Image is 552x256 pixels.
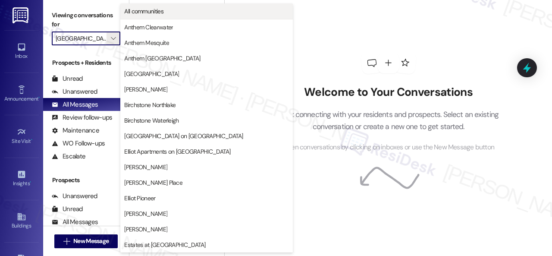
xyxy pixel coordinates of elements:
[43,176,129,185] div: Prospects
[13,7,30,23] img: ResiDesk Logo
[124,70,179,78] span: [GEOGRAPHIC_DATA]
[4,125,39,148] a: Site Visit •
[54,234,118,248] button: New Message
[124,163,167,171] span: [PERSON_NAME]
[124,101,176,109] span: Birchstone Northlake
[124,147,230,156] span: Elliot Apartments on [GEOGRAPHIC_DATA]
[282,142,494,153] span: Open conversations by clicking on inboxes or use the New Message button
[265,108,512,133] p: Start connecting with your residents and prospects. Select an existing conversation or create a n...
[4,40,39,63] a: Inbox
[31,137,32,143] span: •
[52,126,99,135] div: Maintenance
[52,205,83,214] div: Unread
[30,179,31,185] span: •
[124,209,167,218] span: [PERSON_NAME]
[52,192,97,201] div: Unanswered
[124,38,169,47] span: Anthem Mesquite
[124,85,167,94] span: [PERSON_NAME]
[43,58,129,67] div: Prospects + Residents
[124,132,243,140] span: [GEOGRAPHIC_DATA] on [GEOGRAPHIC_DATA]
[73,237,109,246] span: New Message
[52,218,98,227] div: All Messages
[52,87,97,96] div: Unanswered
[38,95,40,101] span: •
[63,238,70,245] i: 
[124,225,167,234] span: [PERSON_NAME]
[124,7,163,16] span: All communities
[56,32,107,45] input: All communities
[4,209,39,233] a: Buildings
[124,194,155,202] span: Elliot Pioneer
[265,85,512,99] h2: Welcome to Your Conversations
[52,9,120,32] label: Viewing conversations for
[124,116,179,125] span: Birchstone Waterleigh
[124,54,200,63] span: Anthem [GEOGRAPHIC_DATA]
[4,167,39,190] a: Insights •
[52,100,98,109] div: All Messages
[124,23,173,32] span: Anthem Clearwater
[124,178,182,187] span: [PERSON_NAME] Place
[111,35,116,42] i: 
[52,74,83,83] div: Unread
[52,152,85,161] div: Escalate
[124,240,205,249] span: Estates at [GEOGRAPHIC_DATA]
[52,113,112,122] div: Review follow-ups
[52,139,105,148] div: WO Follow-ups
